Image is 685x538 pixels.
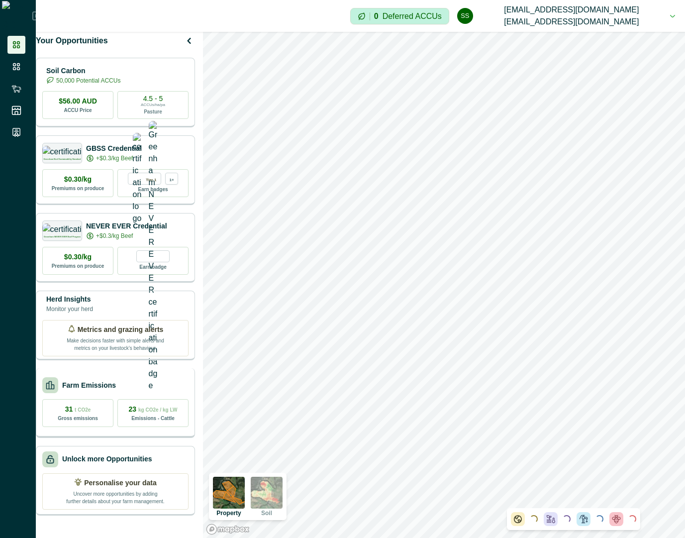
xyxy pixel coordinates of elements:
img: soil preview [251,477,283,509]
p: Herd Insights [46,294,93,305]
p: Earn badges [138,185,168,193]
p: Soil [261,510,272,516]
img: certification logo [133,133,142,224]
img: certification logo [42,146,83,156]
p: Premiums on produce [52,185,104,192]
p: Deferred ACCUs [383,12,442,20]
img: certification logo [42,223,83,233]
p: ACCU Price [64,107,92,114]
p: 31 [65,404,91,415]
p: Unlock more Opportunities [62,454,152,464]
p: ACCUs/ha/pa [141,102,165,108]
div: more credentials avaialble [165,173,178,185]
p: Uncover more opportunities by adding further details about your farm management. [66,488,165,505]
img: property preview [213,477,245,509]
p: 0 [374,12,379,20]
p: $0.30/kg [64,174,92,185]
p: Personalise your data [84,478,157,488]
p: Emissions - Cattle [131,415,175,422]
p: +$0.3/kg Beef [96,154,133,163]
p: 23 [129,404,178,415]
p: Earn badge [139,262,166,271]
p: Your Opportunities [36,35,108,47]
p: Greenham Beef Sustainability Standard [43,158,81,160]
p: NEVER EVER Credential [86,221,167,231]
img: Greenham NEVER EVER certification badge [149,121,158,392]
p: Tier 1 [146,176,156,182]
p: Farm Emissions [62,380,116,391]
p: Make decisions faster with simple alerts and metrics on your livestock’s behaviour. [66,335,165,352]
p: 4.5 - 5 [143,95,163,102]
a: Mapbox logo [206,524,250,535]
p: $0.30/kg [64,252,92,262]
span: kg CO2e / kg LW [138,407,177,413]
p: 1+ [169,176,174,182]
p: Metrics and grazing alerts [78,324,164,335]
p: Monitor your herd [46,305,93,314]
p: 50,000 Potential ACCUs [56,76,120,85]
p: Gross emissions [58,415,98,422]
p: +$0.3/kg Beef [96,231,133,240]
p: Greenham NEVER EVER Beef Program [44,236,81,238]
p: Pasture [144,108,162,115]
img: Logo [2,1,32,31]
p: Property [216,510,241,516]
p: Soil Carbon [46,66,120,76]
p: $56.00 AUD [59,96,97,107]
p: GBSS Credential [86,143,142,154]
p: Premiums on produce [52,262,104,270]
span: t CO2e [75,407,91,413]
